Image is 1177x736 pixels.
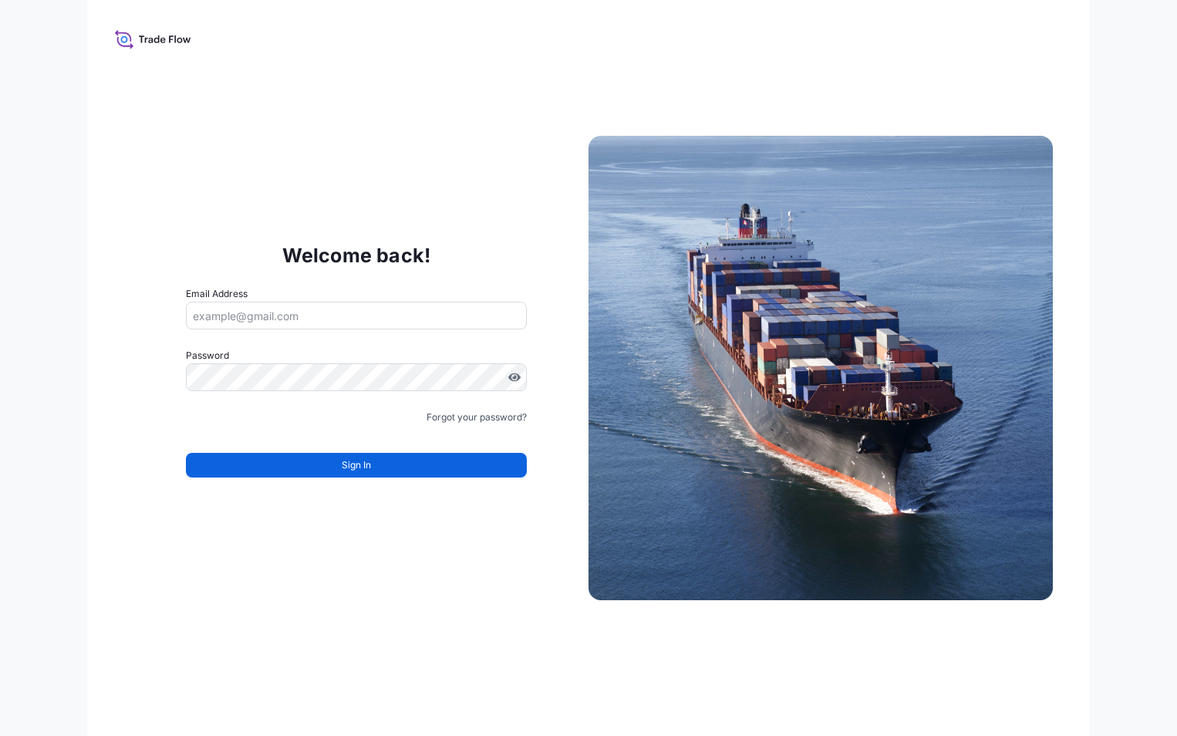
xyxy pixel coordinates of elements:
span: Sign In [342,457,371,473]
a: Forgot your password? [427,410,527,425]
label: Password [186,348,527,363]
p: Welcome back! [282,243,431,268]
input: example@gmail.com [186,302,527,329]
label: Email Address [186,286,248,302]
button: Show password [508,371,521,383]
button: Sign In [186,453,527,478]
img: Ship illustration [588,136,1053,600]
